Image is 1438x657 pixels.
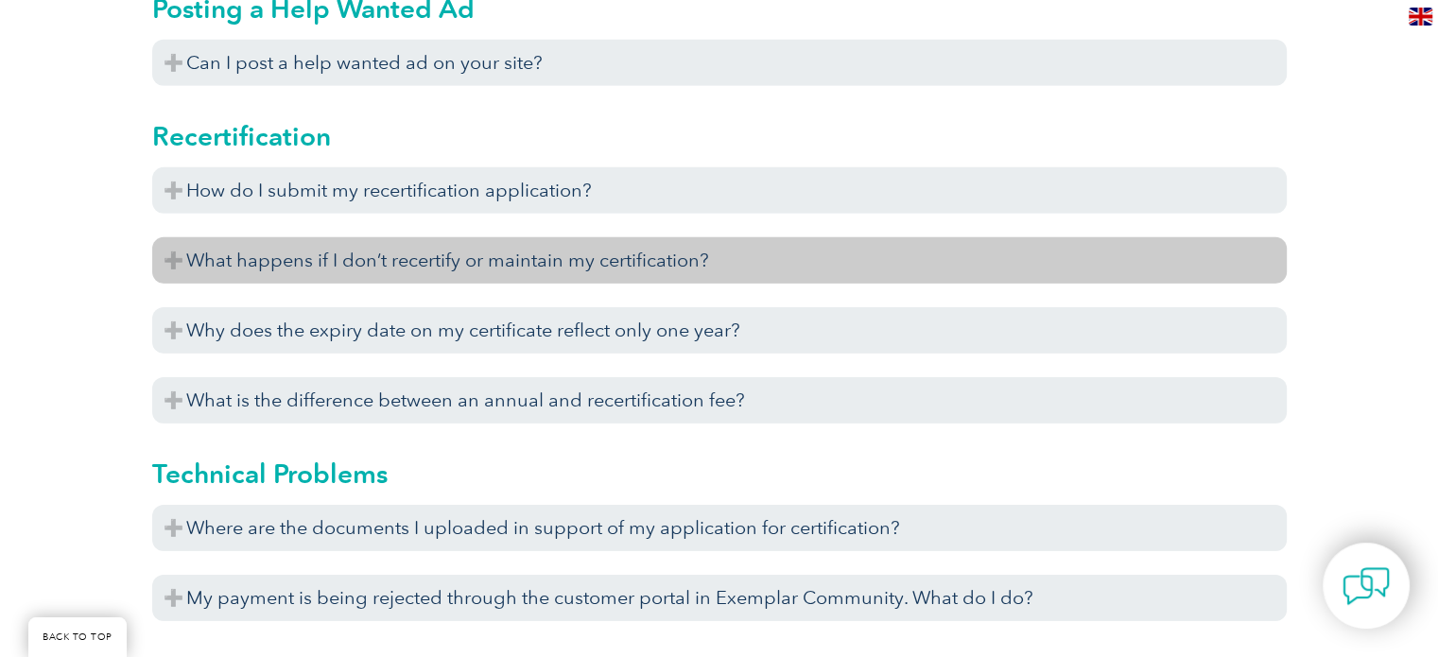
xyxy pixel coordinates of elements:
h3: How do I submit my recertification application? [152,167,1287,214]
a: BACK TO TOP [28,617,127,657]
h3: What is the difference between an annual and recertification fee? [152,377,1287,424]
h3: Can I post a help wanted ad on your site? [152,40,1287,86]
h3: My payment is being rejected through the customer portal in Exemplar Community. What do I do? [152,575,1287,621]
h3: What happens if I don’t recertify or maintain my certification? [152,237,1287,284]
h2: Technical Problems [152,458,1287,489]
img: contact-chat.png [1343,562,1390,610]
h3: Why does the expiry date on my certificate reflect only one year? [152,307,1287,354]
h3: Where are the documents I uploaded in support of my application for certification? [152,505,1287,551]
img: en [1409,8,1432,26]
h2: Recertification [152,121,1287,151]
